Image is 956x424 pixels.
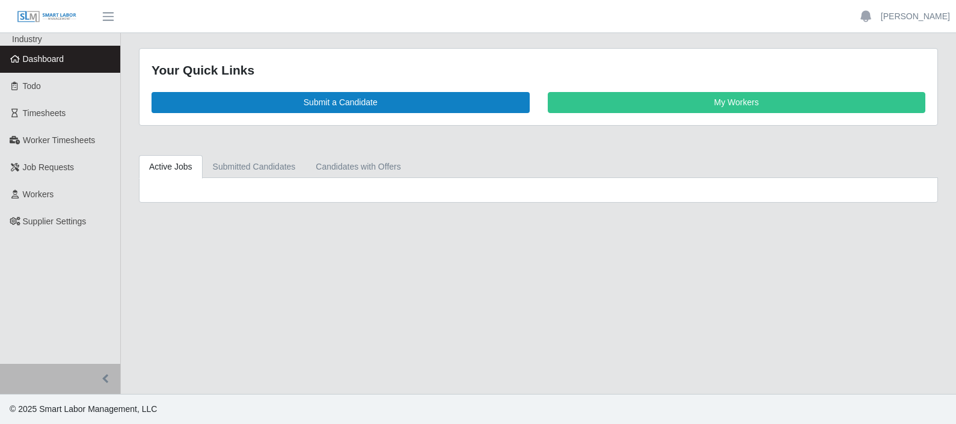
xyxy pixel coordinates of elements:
span: Supplier Settings [23,217,87,226]
a: Candidates with Offers [305,155,411,179]
span: Workers [23,189,54,199]
a: Active Jobs [139,155,203,179]
a: Submitted Candidates [203,155,306,179]
span: Dashboard [23,54,64,64]
span: Worker Timesheets [23,135,95,145]
a: [PERSON_NAME] [881,10,950,23]
span: © 2025 Smart Labor Management, LLC [10,404,157,414]
span: Todo [23,81,41,91]
img: SLM Logo [17,10,77,23]
span: Industry [12,34,42,44]
a: My Workers [548,92,926,113]
div: Your Quick Links [152,61,925,80]
a: Submit a Candidate [152,92,530,113]
span: Timesheets [23,108,66,118]
span: Job Requests [23,162,75,172]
